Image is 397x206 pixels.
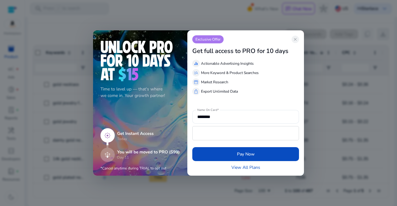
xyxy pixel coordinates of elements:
p: Market Research [201,79,228,85]
a: View All Plans [231,164,260,171]
span: Pay Now [237,151,255,157]
p: Export Unlimited Data [201,89,238,94]
span: manage_search [194,70,198,75]
button: Pay Now [192,147,299,161]
iframe: Secure payment input frame [196,127,296,139]
h3: Get full access to PRO for [192,47,265,55]
h3: 10 days [266,47,288,55]
p: More Keyword & Product Searches [201,70,259,76]
p: Actionable Advertising Insights [201,61,254,66]
p: Exclusive Offer [192,35,224,43]
span: equalizer [194,61,198,66]
span: ios_share [194,89,198,94]
span: close [293,37,298,42]
p: Time to level up — that's where we come in. Your growth partner! [100,86,180,99]
span: storefront [194,80,198,85]
mat-label: Name On Card [197,108,217,112]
